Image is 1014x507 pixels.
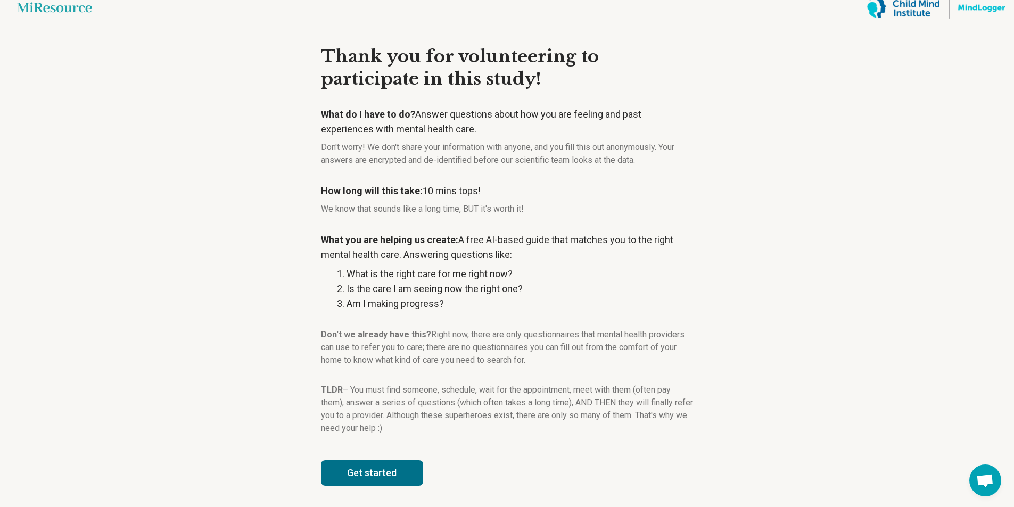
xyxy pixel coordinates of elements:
div: Open chat [969,464,1001,496]
strong: How long will this take: [321,185,423,196]
p: Answer questions about how you are feeling and past experiences with mental health care. [321,107,694,137]
strong: Don't we already have this? [321,329,431,339]
li: Is the care I am seeing now the right one? [347,281,694,296]
span: anonymously [606,142,655,152]
strong: TLDR [321,385,343,395]
strong: What you are helping us create: [321,234,458,245]
h3: Thank you for volunteering to participate in this study! [321,46,694,90]
p: – You must find someone, schedule, wait for the appointment, meet with them (often pay them), ans... [321,384,694,435]
li: What is the right care for me right now? [347,267,694,281]
button: Get started [321,460,423,486]
p: 10 mins tops! [321,184,694,198]
p: We know that sounds like a long time, BUT it's worth it! [321,203,694,215]
li: Am I making progress? [347,296,694,311]
p: A free AI-based guide that matches you to the right mental health care. Answering questions like: [321,232,694,262]
span: anyone [504,142,531,152]
p: Right now, there are only questionnaires that mental health providers can use to refer you to car... [321,328,694,367]
p: Don't worry! We don't share your information with , and you fill this out . Your answers are encr... [321,141,694,167]
strong: What do I have to do? [321,109,415,120]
